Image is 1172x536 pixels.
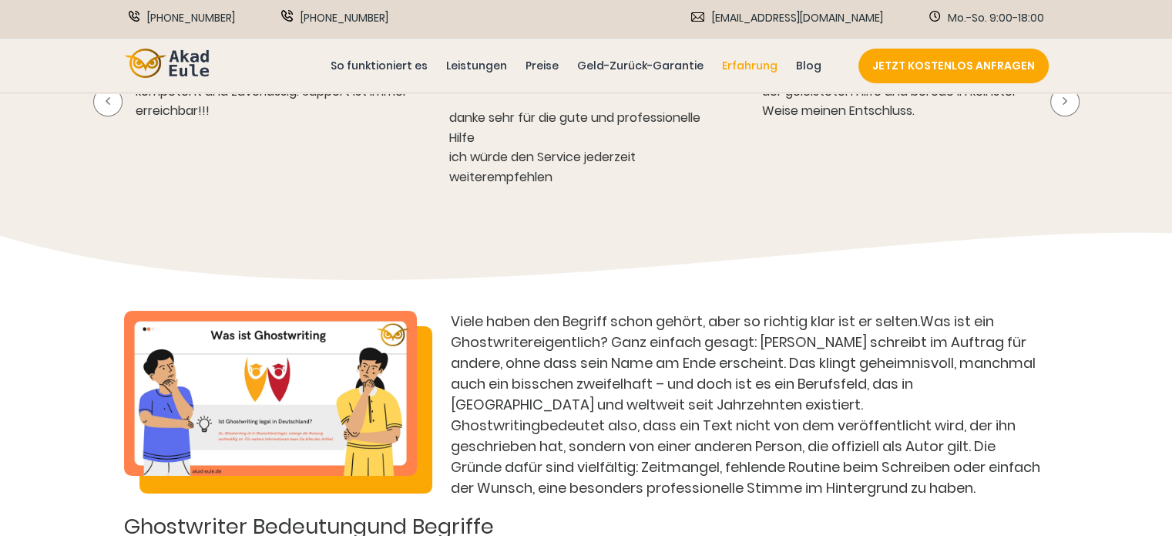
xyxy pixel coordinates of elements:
img: Schedule [929,11,940,22]
a: JETZT KOSTENLOS ANFRAGEN [858,49,1049,83]
a: Preise [522,57,562,75]
a: Erfahrung [719,57,781,75]
a: Blog [793,57,824,75]
img: Phone [129,11,139,22]
a: Leistungen [443,57,510,75]
span: [PHONE_NUMBER] [301,10,388,26]
img: Email [691,12,704,22]
span: Mo.-So. 9:00-18:00 [948,10,1044,26]
span: Was ist ein Ghostwriter [451,312,994,352]
img: Was ist ein Ghostwriter [124,311,417,476]
img: logo [124,49,209,79]
a: WhatsApp [PHONE_NUMBER] [281,10,388,26]
img: WhatsApp [281,10,293,22]
a: Geld-Zurück-Garantie [574,57,707,75]
span: Viele haben den Begriff schon gehört, aber so richtig klar ist er selten. [451,312,920,331]
span: Ghostwriting [451,416,540,435]
span: eigentlich? Ganz einfach gesagt: [PERSON_NAME] schreibt im Auftrag für andere, ohne dass sein Nam... [451,332,1036,414]
span: [EMAIL_ADDRESS][DOMAIN_NAME] [712,10,883,26]
p: danke sehr für die gute und professionelle Hilfe ich würde den Service jederzeit weiterempfehlen [448,108,724,187]
a: So funktioniert es [327,57,431,75]
a: Email [EMAIL_ADDRESS][DOMAIN_NAME] [691,10,883,26]
p: Es lohnt sich! Ich bin absolut begeistert von der geleisteten Hilfe und bereue in keinster Weise ... [762,62,1037,121]
span: bedeutet also, dass ein Text nicht von dem veröffentlicht wird, der ihn geschrieben hat, sondern ... [451,416,1040,497]
p: Sehr zu empfehlen! Dieser Service ist seriös, kompetent und zuverlässig. Support ist immer erreic... [135,62,410,121]
a: Phone [PHONE_NUMBER] [129,10,235,26]
span: [PHONE_NUMBER] [147,10,235,26]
